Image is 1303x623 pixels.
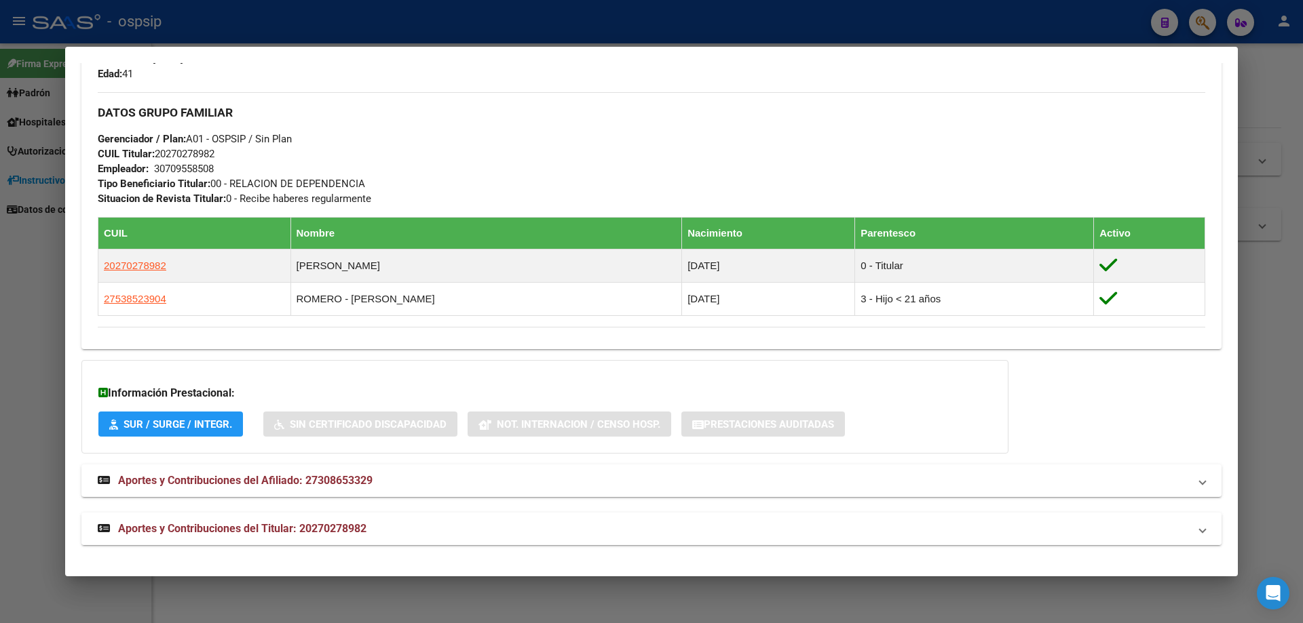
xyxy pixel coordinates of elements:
[98,218,291,249] th: CUIL
[98,193,226,205] strong: Situacion de Revista Titular:
[98,133,186,145] strong: Gerenciador / Plan:
[263,411,457,437] button: Sin Certificado Discapacidad
[81,513,1222,545] mat-expansion-panel-header: Aportes y Contribuciones del Titular: 20270278982
[290,249,682,283] td: [PERSON_NAME]
[682,218,855,249] th: Nacimiento
[98,163,149,175] strong: Empleador:
[98,148,214,160] span: 20270278982
[290,418,447,430] span: Sin Certificado Discapacidad
[855,283,1094,316] td: 3 - Hijo < 21 años
[1094,218,1205,249] th: Activo
[124,418,232,430] span: SUR / SURGE / INTEGR.
[118,474,373,487] span: Aportes y Contribuciones del Afiliado: 27308653329
[98,193,371,205] span: 0 - Recibe haberes regularmente
[118,522,366,535] span: Aportes y Contribuciones del Titular: 20270278982
[104,260,166,271] span: 20270278982
[81,464,1222,497] mat-expansion-panel-header: Aportes y Contribuciones del Afiliado: 27308653329
[98,133,292,145] span: A01 - OSPSIP / Sin Plan
[98,178,210,190] strong: Tipo Beneficiario Titular:
[1257,577,1289,609] div: Open Intercom Messenger
[704,418,834,430] span: Prestaciones Auditadas
[104,293,166,304] span: 27538523904
[497,418,660,430] span: Not. Internacion / Censo Hosp.
[98,68,122,80] strong: Edad:
[855,218,1094,249] th: Parentesco
[98,148,155,160] strong: CUIL Titular:
[855,249,1094,283] td: 0 - Titular
[468,411,671,437] button: Not. Internacion / Censo Hosp.
[681,411,845,437] button: Prestaciones Auditadas
[154,161,214,176] div: 30709558508
[98,178,365,190] span: 00 - RELACION DE DEPENDENCIA
[98,105,1205,120] h3: DATOS GRUPO FAMILIAR
[682,283,855,316] td: [DATE]
[98,68,133,80] span: 41
[98,411,243,437] button: SUR / SURGE / INTEGR.
[98,385,992,401] h3: Información Prestacional:
[290,283,682,316] td: ROMERO - [PERSON_NAME]
[682,249,855,283] td: [DATE]
[290,218,682,249] th: Nombre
